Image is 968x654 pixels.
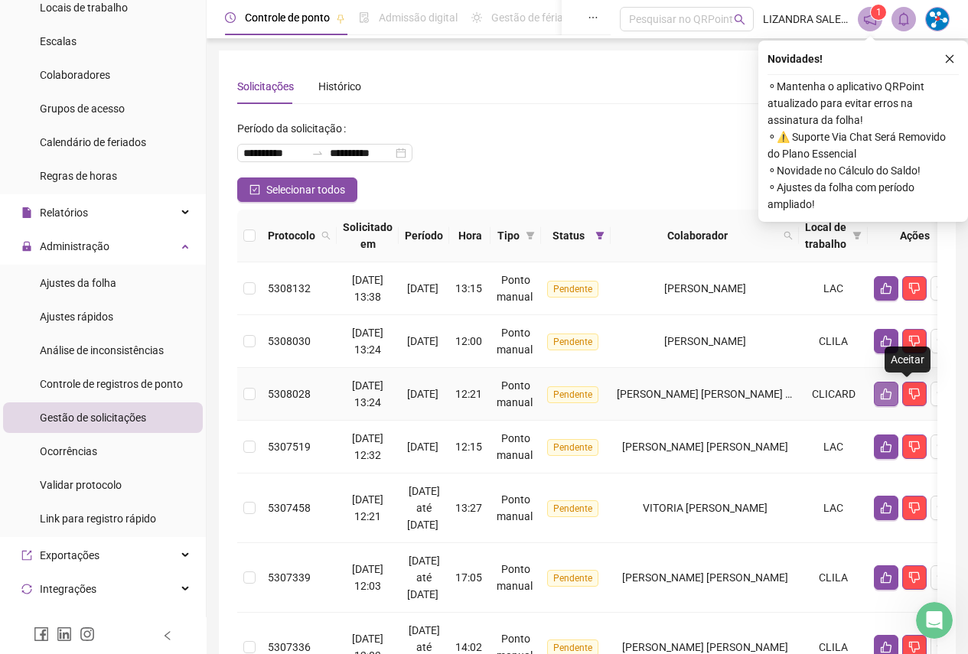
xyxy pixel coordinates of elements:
[21,550,32,561] span: export
[622,441,788,453] span: [PERSON_NAME] [PERSON_NAME]
[897,12,911,26] span: bell
[874,227,955,244] div: Ações
[352,327,383,356] span: [DATE] 13:24
[908,335,921,347] span: dislike
[268,441,311,453] span: 5307519
[40,2,128,14] span: Locais de trabalho
[497,327,533,356] span: Ponto manual
[359,12,370,23] span: file-done
[379,11,458,24] span: Admissão digital
[336,14,345,23] span: pushpin
[885,347,931,373] div: Aceitar
[880,335,892,347] span: like
[268,227,315,244] span: Protocolo
[880,502,892,514] span: like
[617,388,867,400] span: [PERSON_NAME] [PERSON_NAME] [PERSON_NAME]
[547,334,598,350] span: Pendente
[805,219,846,252] span: Local de trabalho
[352,493,383,522] span: [DATE] 12:21
[40,277,116,289] span: Ajustes da folha
[455,571,482,584] span: 17:05
[871,5,886,20] sup: 1
[268,282,311,294] span: 5308132
[768,129,959,162] span: ⚬ ⚠️ Suporte Via Chat Será Removido do Plano Essencial
[40,549,99,561] span: Exportações
[21,584,32,594] span: sync
[781,224,796,247] span: search
[937,335,949,347] span: search
[768,50,823,67] span: Novidades !
[162,630,173,641] span: left
[40,479,122,491] span: Validar protocolo
[268,641,311,653] span: 5307336
[407,335,438,347] span: [DATE]
[237,116,352,141] label: Período da solicitação
[852,231,862,240] span: filter
[40,170,117,182] span: Regras de horas
[937,388,949,400] span: search
[268,335,311,347] span: 5308030
[352,563,383,592] span: [DATE] 12:03
[497,563,533,592] span: Ponto manual
[547,386,598,403] span: Pendente
[880,388,892,400] span: like
[863,12,877,26] span: notification
[352,432,383,461] span: [DATE] 12:32
[40,240,109,252] span: Administração
[763,11,849,28] span: LIZANDRA SALES AZI - GRUPO LA
[497,227,520,244] span: Tipo
[471,12,482,23] span: sun
[916,602,953,639] iframe: Intercom live chat
[352,379,383,408] span: [DATE] 13:24
[40,583,96,595] span: Integrações
[880,641,892,653] span: like
[664,335,746,347] span: [PERSON_NAME]
[225,12,236,23] span: clock-circle
[40,412,146,424] span: Gestão de solicitações
[237,78,294,95] div: Solicitações
[455,502,482,514] span: 13:27
[40,69,110,81] span: Colaboradores
[734,14,745,25] span: search
[318,78,361,95] div: Histórico
[311,147,324,159] span: to
[337,210,399,262] th: Solicitado em
[937,441,949,453] span: search
[266,181,345,198] span: Selecionar todos
[449,210,491,262] th: Hora
[455,641,482,653] span: 14:02
[643,502,768,514] span: VITORIA [PERSON_NAME]
[622,641,788,653] span: [PERSON_NAME] [PERSON_NAME]
[768,162,959,179] span: ⚬ Novidade no Cálculo do Saldo!
[880,441,892,453] span: like
[523,224,538,247] span: filter
[455,282,482,294] span: 13:15
[407,388,438,400] span: [DATE]
[21,207,32,218] span: file
[40,445,97,457] span: Ocorrências
[799,262,868,315] td: LAC
[311,147,324,159] span: swap-right
[880,282,892,294] span: like
[617,227,777,244] span: Colaborador
[526,231,535,240] span: filter
[849,216,865,255] span: filter
[908,641,921,653] span: dislike
[352,274,383,303] span: [DATE] 13:38
[926,8,949,31] img: 51907
[407,555,440,600] span: [DATE] até [DATE]
[497,493,533,522] span: Ponto manual
[268,502,311,514] span: 5307458
[768,179,959,213] span: ⚬ Ajustes da folha com período ampliado!
[321,231,331,240] span: search
[80,626,95,642] span: instagram
[944,54,955,64] span: close
[399,210,449,262] th: Período
[249,184,260,195] span: check-square
[908,502,921,514] span: dislike
[937,571,949,584] span: search
[799,543,868,613] td: CLILA
[40,207,88,219] span: Relatórios
[908,441,921,453] span: dislike
[40,102,125,115] span: Grupos de acesso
